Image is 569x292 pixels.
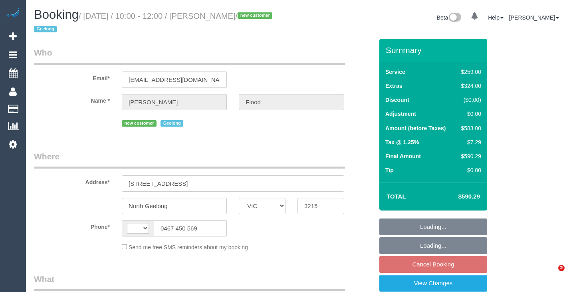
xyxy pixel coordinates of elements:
[5,8,21,19] img: Automaid Logo
[448,13,461,23] img: New interface
[385,82,402,90] label: Extras
[238,12,272,19] span: new customer
[28,72,116,82] label: Email*
[34,12,275,34] small: / [DATE] / 10:00 - 12:00 / [PERSON_NAME]
[297,198,344,214] input: Post Code*
[385,124,446,132] label: Amount (before Taxes)
[458,152,481,160] div: $590.29
[28,94,116,105] label: Name *
[458,96,481,104] div: ($0.00)
[34,151,345,169] legend: Where
[458,68,481,76] div: $259.00
[34,273,345,291] legend: What
[28,220,116,231] label: Phone*
[458,166,481,174] div: $0.00
[488,14,504,21] a: Help
[509,14,559,21] a: [PERSON_NAME]
[458,138,481,146] div: $7.29
[379,275,487,292] a: View Changes
[28,175,116,186] label: Address*
[542,265,561,284] iframe: Intercom live chat
[385,96,409,104] label: Discount
[385,166,394,174] label: Tip
[129,244,248,250] span: Send me free SMS reminders about my booking
[385,110,416,118] label: Adjustment
[387,193,406,200] strong: Total
[385,152,421,160] label: Final Amount
[122,72,227,88] input: Email*
[458,110,481,118] div: $0.00
[558,265,565,271] span: 2
[434,193,480,200] h4: $590.29
[154,220,227,236] input: Phone*
[386,46,483,55] h3: Summary
[385,138,419,146] label: Tax @ 1.25%
[122,94,227,110] input: First Name*
[34,47,345,65] legend: Who
[122,198,227,214] input: Suburb*
[34,26,57,32] span: Geelong
[458,124,481,132] div: $583.00
[161,120,183,127] span: Geelong
[458,82,481,90] div: $324.00
[385,68,405,76] label: Service
[239,94,344,110] input: Last Name*
[122,120,157,127] span: new customer
[34,8,79,22] span: Booking
[437,14,462,21] a: Beta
